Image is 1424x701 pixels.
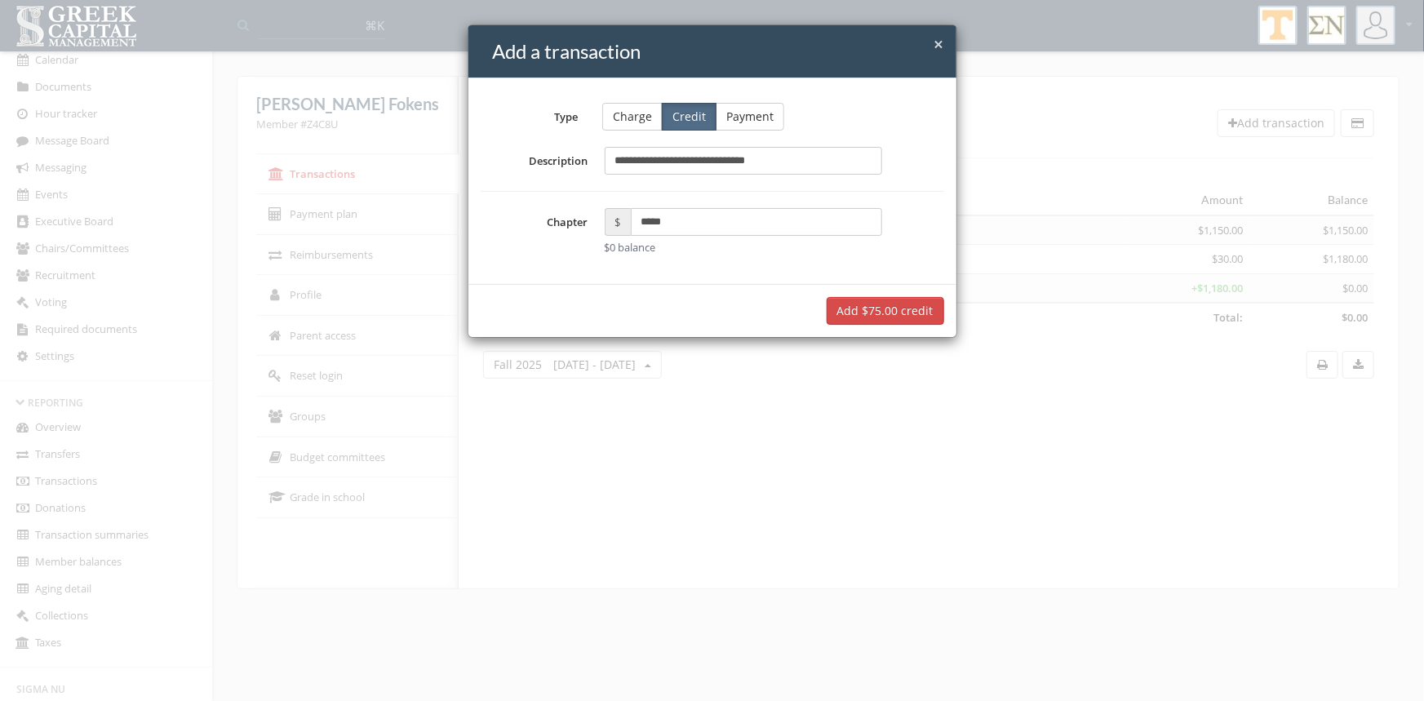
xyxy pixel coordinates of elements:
span: $ [605,208,631,236]
button: Payment [716,103,784,131]
div: $0 balance [605,240,883,255]
span: × [934,33,944,55]
label: Type [468,104,591,125]
button: Add $75.00 credit [827,297,944,325]
h4: Add a transaction [493,38,944,65]
button: Charge [602,103,663,131]
label: Description [481,147,597,175]
button: Credit [662,103,716,131]
label: Chapter [481,208,597,255]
